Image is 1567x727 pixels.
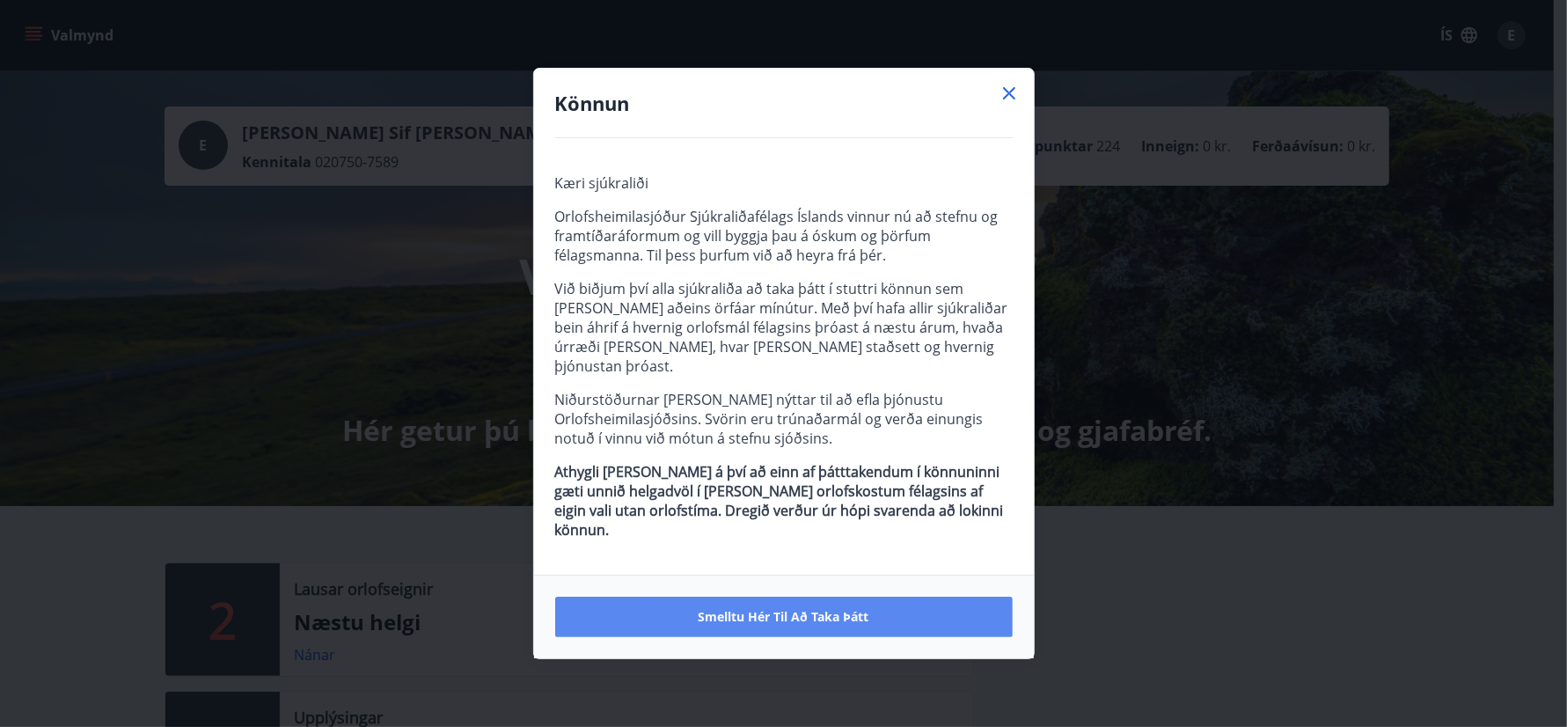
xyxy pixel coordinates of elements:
h4: Könnun [555,90,1013,116]
strong: Athygli [PERSON_NAME] á því að einn af þátttakendum í könnuninni gæti unnið helgadvöl í [PERSON_N... [555,462,1004,540]
button: Smelltu hér til að taka þátt [555,597,1013,637]
span: Smelltu hér til að taka þátt [699,608,869,626]
p: Orlofsheimilasjóður Sjúkraliðafélags Íslands vinnur nú að stefnu og framtíðaráformum og vill bygg... [555,207,1013,265]
p: Niðurstöðurnar [PERSON_NAME] nýttar til að efla þjónustu Orlofsheimilasjóðsins. Svörin eru trúnað... [555,390,1013,448]
p: Kæri sjúkraliði [555,173,1013,193]
p: Við biðjum því alla sjúkraliða að taka þátt í stuttri könnun sem [PERSON_NAME] aðeins örfáar mínú... [555,279,1013,376]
